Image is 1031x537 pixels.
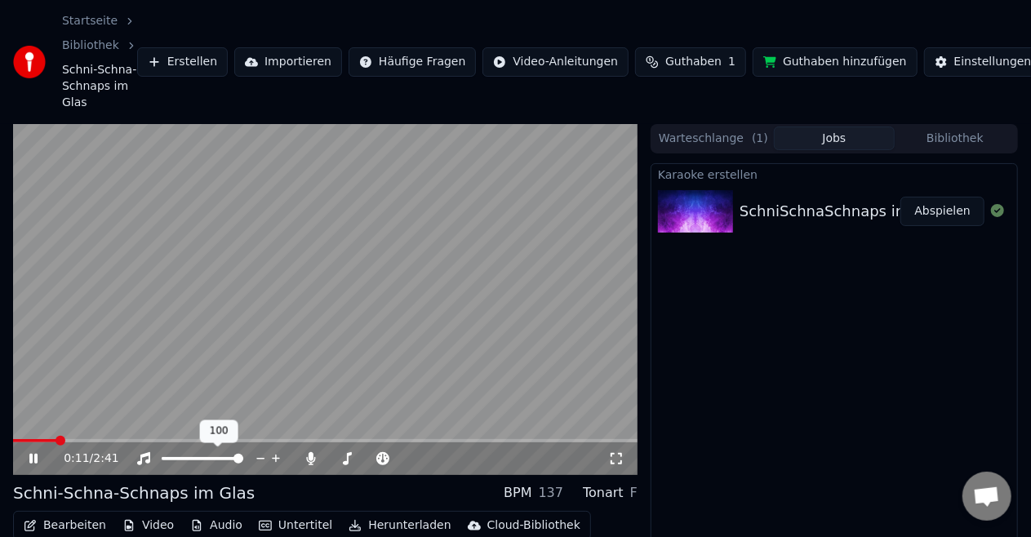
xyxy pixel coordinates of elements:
[728,54,735,70] span: 1
[64,450,103,467] div: /
[753,47,918,77] button: Guthaben hinzufügen
[200,420,238,443] div: 100
[504,483,531,503] div: BPM
[62,13,118,29] a: Startseite
[651,164,1017,184] div: Karaoke erstellen
[184,514,249,537] button: Audio
[62,13,137,111] nav: breadcrumb
[62,62,137,111] span: Schni-Schna-Schnaps im Glas
[13,482,255,504] div: Schni-Schna-Schnaps im Glas
[62,38,119,54] a: Bibliothek
[342,514,457,537] button: Herunterladen
[252,514,339,537] button: Untertitel
[895,126,1015,150] button: Bibliothek
[137,47,228,77] button: Erstellen
[93,450,118,467] span: 2:41
[64,450,89,467] span: 0:11
[234,47,342,77] button: Importieren
[635,47,746,77] button: Guthaben1
[17,514,113,537] button: Bearbeiten
[740,200,947,223] div: SchniSchnaSchnaps im Glas
[774,126,895,150] button: Jobs
[653,126,774,150] button: Warteschlange
[900,197,984,226] button: Abspielen
[630,483,638,503] div: F
[349,47,477,77] button: Häufige Fragen
[13,46,46,78] img: youka
[583,483,624,503] div: Tonart
[539,483,564,503] div: 137
[482,47,629,77] button: Video-Anleitungen
[116,514,180,537] button: Video
[752,131,768,147] span: ( 1 )
[962,472,1011,521] div: Chat öffnen
[487,517,580,534] div: Cloud-Bibliothek
[665,54,722,70] span: Guthaben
